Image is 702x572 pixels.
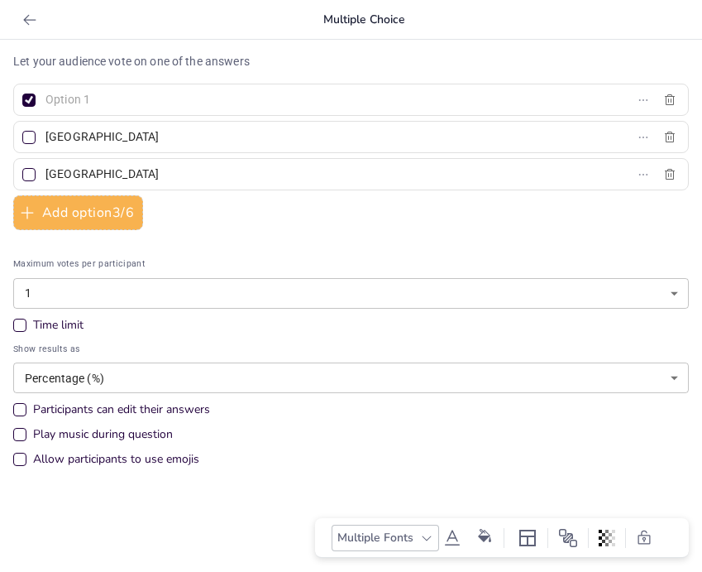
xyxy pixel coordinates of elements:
[514,525,541,551] div: Layout
[45,88,199,112] input: Option 1
[33,451,199,468] div: Allow participants to use emojis
[45,162,199,186] input: Option 3
[33,401,210,418] div: Participants can edit their answers
[472,529,497,546] div: Background color
[558,528,578,548] span: Position
[13,342,689,356] span: Show results as
[45,125,199,149] input: Option 2
[13,278,689,309] div: 1
[13,53,689,70] p: Let your audience vote on one of the answers
[13,451,199,468] div: Allow participants to use emojis
[334,526,417,549] div: Multiple Fonts
[13,195,143,230] button: Add option3/6
[33,317,84,334] div: Time limit
[33,426,173,443] div: Play music during question
[13,401,210,418] div: Participants can edit their answers
[13,426,173,443] div: Play music during question
[13,257,689,271] span: Maximum votes per participant
[13,317,689,334] div: Time limit
[13,363,689,393] div: Percentage (%)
